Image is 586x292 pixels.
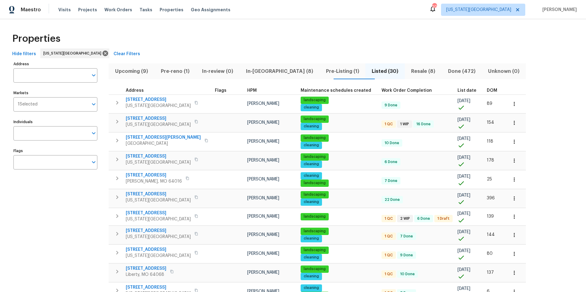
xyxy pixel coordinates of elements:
span: landscaping [301,266,328,272]
span: DOM [487,88,497,93]
span: [STREET_ADDRESS] [126,97,191,103]
span: [DATE] [458,249,470,253]
span: Address [126,88,144,93]
span: [US_STATE][GEOGRAPHIC_DATA] [126,159,191,166]
span: Geo Assignments [191,7,230,13]
span: Done (472) [445,67,478,76]
span: [PERSON_NAME] [247,139,279,144]
span: 6 Done [415,216,432,221]
span: [STREET_ADDRESS] [126,116,191,122]
span: [GEOGRAPHIC_DATA] [126,141,201,147]
span: cleaning [301,173,321,178]
span: 1 QC [382,234,395,239]
label: Flags [13,149,97,153]
span: landscaping [301,180,328,186]
span: [STREET_ADDRESS] [126,191,191,197]
span: 1 WIP [398,122,411,127]
span: Flags [215,88,226,93]
span: [US_STATE][GEOGRAPHIC_DATA] [43,50,104,56]
span: cleaning [301,162,321,167]
span: 1 QC [382,216,395,221]
div: [US_STATE][GEOGRAPHIC_DATA] [40,48,109,58]
span: 2 WIP [398,216,412,221]
span: [US_STATE][GEOGRAPHIC_DATA] [126,103,191,109]
div: 20 [432,4,436,10]
span: [PERSON_NAME] [247,120,279,125]
span: cleaning [301,124,321,129]
span: 7 Done [398,234,415,239]
span: [STREET_ADDRESS] [126,210,191,216]
span: [STREET_ADDRESS] [126,284,191,290]
span: 178 [487,158,494,162]
span: [STREET_ADDRESS] [126,265,166,272]
span: [STREET_ADDRESS] [126,228,191,234]
button: Open [89,71,98,80]
span: [PERSON_NAME] [247,158,279,162]
span: landscaping [301,154,328,159]
span: [PERSON_NAME], MO 64016 [126,178,182,184]
span: 154 [487,120,494,125]
span: [US_STATE][GEOGRAPHIC_DATA] [126,253,191,259]
span: Clear Filters [114,50,140,58]
span: In-[GEOGRAPHIC_DATA] (8) [243,67,316,76]
span: Pre-reno (1) [158,67,192,76]
button: Clear Filters [111,48,143,60]
span: cleaning [301,255,321,260]
span: 118 [487,139,493,144]
span: landscaping [301,214,328,219]
span: 1 QC [382,253,395,258]
span: Listed (30) [369,67,401,76]
span: Pre-Listing (1) [323,67,362,76]
span: [DATE] [458,174,470,179]
span: [PERSON_NAME] [247,196,279,200]
span: landscaping [301,116,328,122]
span: 9 Done [398,253,415,258]
span: [STREET_ADDRESS] [126,172,182,178]
span: 144 [487,233,495,237]
span: 10 Done [398,272,417,277]
span: In-review (0) [199,67,236,76]
span: Liberty, MO 64068 [126,272,166,278]
span: Unknown (0) [485,67,522,76]
span: [STREET_ADDRESS] [126,247,191,253]
span: cleaning [301,105,321,110]
span: [STREET_ADDRESS] [126,153,191,159]
span: [PERSON_NAME] [247,101,279,106]
span: landscaping [301,247,328,253]
span: [PERSON_NAME] [247,214,279,219]
span: 22 Done [382,197,402,202]
label: Address [13,62,97,66]
span: 6 Done [382,159,400,165]
span: [DATE] [458,193,470,198]
span: [DATE] [458,268,470,272]
span: 1 QC [382,272,395,277]
span: cleaning [301,236,321,241]
span: [PERSON_NAME] [247,233,279,237]
span: 139 [487,214,494,219]
span: 7 Done [382,178,400,183]
span: 25 [487,177,492,181]
span: landscaping [301,229,328,234]
span: 1 QC [382,122,395,127]
span: [PERSON_NAME] [247,270,279,275]
label: Markets [13,91,97,95]
span: Hide filters [12,50,36,58]
span: Tasks [139,8,152,12]
span: cleaning [301,274,321,279]
span: Projects [78,7,97,13]
span: Properties [12,36,60,42]
span: cleaning [301,285,321,290]
span: 16 Done [414,122,433,127]
span: [PERSON_NAME] [247,251,279,256]
span: [US_STATE][GEOGRAPHIC_DATA] [126,197,191,203]
span: 9 Done [382,103,400,108]
span: [DATE] [458,137,470,141]
span: [DATE] [458,230,470,234]
span: [US_STATE][GEOGRAPHIC_DATA] [126,234,191,240]
span: [DATE] [458,287,470,291]
span: landscaping [301,192,328,197]
span: Properties [160,7,183,13]
span: Resale (8) [408,67,438,76]
span: [US_STATE][GEOGRAPHIC_DATA] [126,122,191,128]
span: [DATE] [458,99,470,103]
